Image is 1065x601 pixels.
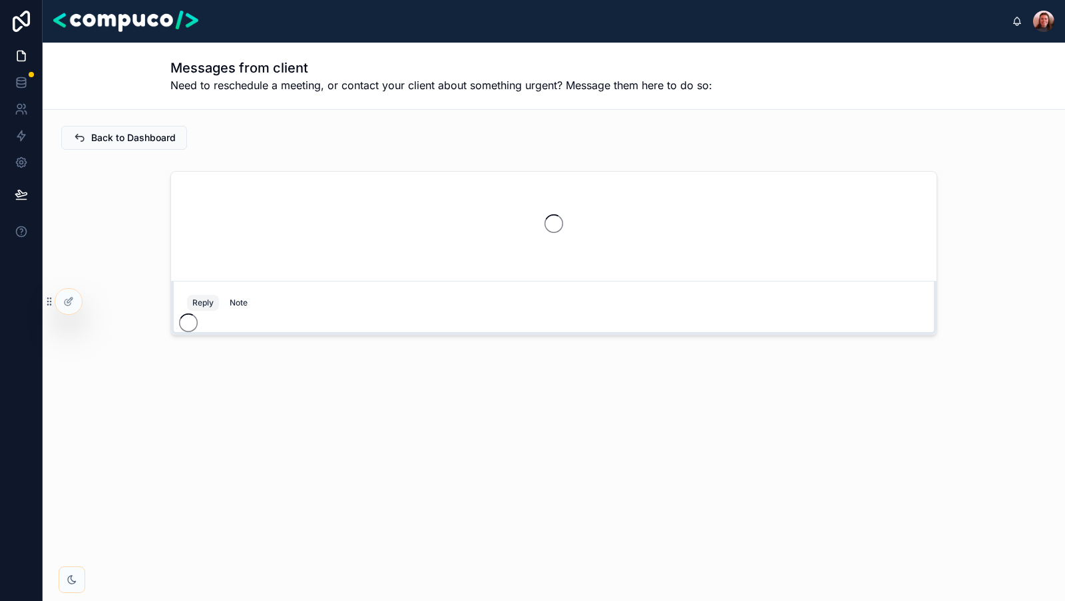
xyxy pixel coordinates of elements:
div: scrollable content [209,19,1012,24]
button: Note [224,295,253,311]
span: Need to reschedule a meeting, or contact your client about something urgent? Message them here to... [170,77,712,93]
button: Reply [187,295,219,311]
button: Back to Dashboard [61,126,187,150]
h1: Messages from client [170,59,712,77]
img: App logo [53,11,198,32]
div: Note [230,298,248,308]
span: Back to Dashboard [91,131,176,144]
